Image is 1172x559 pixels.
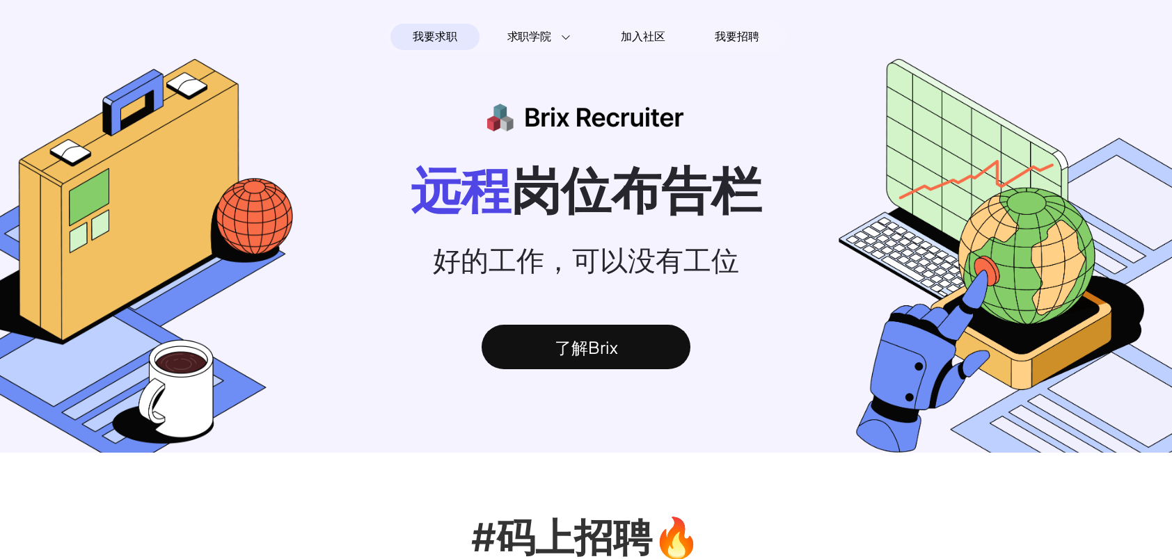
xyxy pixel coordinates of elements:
span: 我要招聘 [715,29,759,45]
span: 加入社区 [621,26,665,48]
div: 了解Brix [482,325,690,369]
span: 求职学院 [507,29,551,45]
span: 我要求职 [413,26,457,48]
span: 远程 [411,160,511,220]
